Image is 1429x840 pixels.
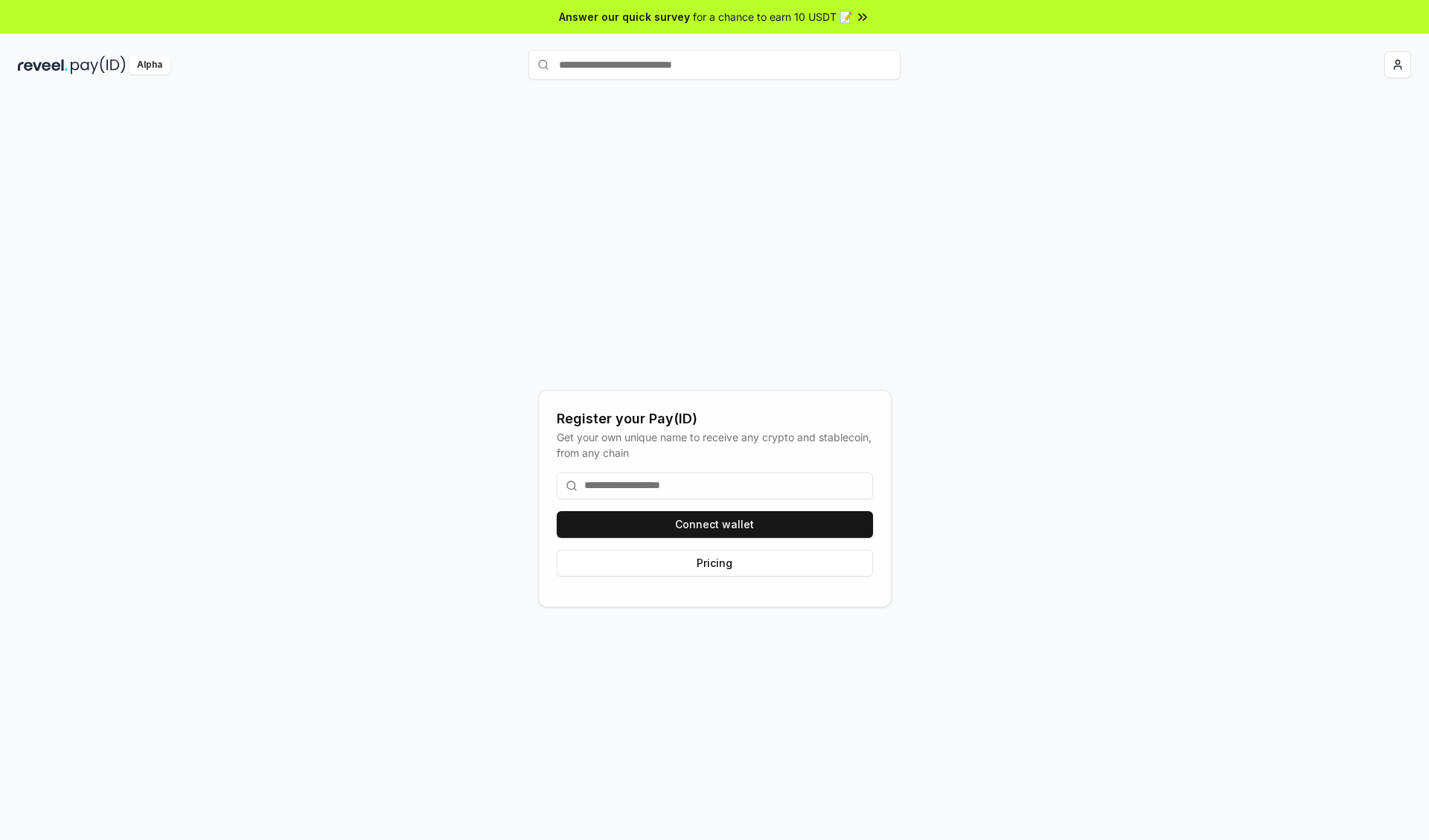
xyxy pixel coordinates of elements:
img: reveel_dark [18,56,68,74]
div: Register your Pay(ID) [557,408,873,429]
button: Connect wallet [557,511,873,538]
button: Pricing [557,550,873,577]
div: Alpha [129,56,170,74]
div: Get your own unique name to receive any crypto and stablecoin, from any chain [557,429,873,461]
span: for a chance to earn 10 USDT 📝 [693,9,852,25]
span: Answer our quick survey [559,9,690,25]
img: pay_id [71,56,126,74]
